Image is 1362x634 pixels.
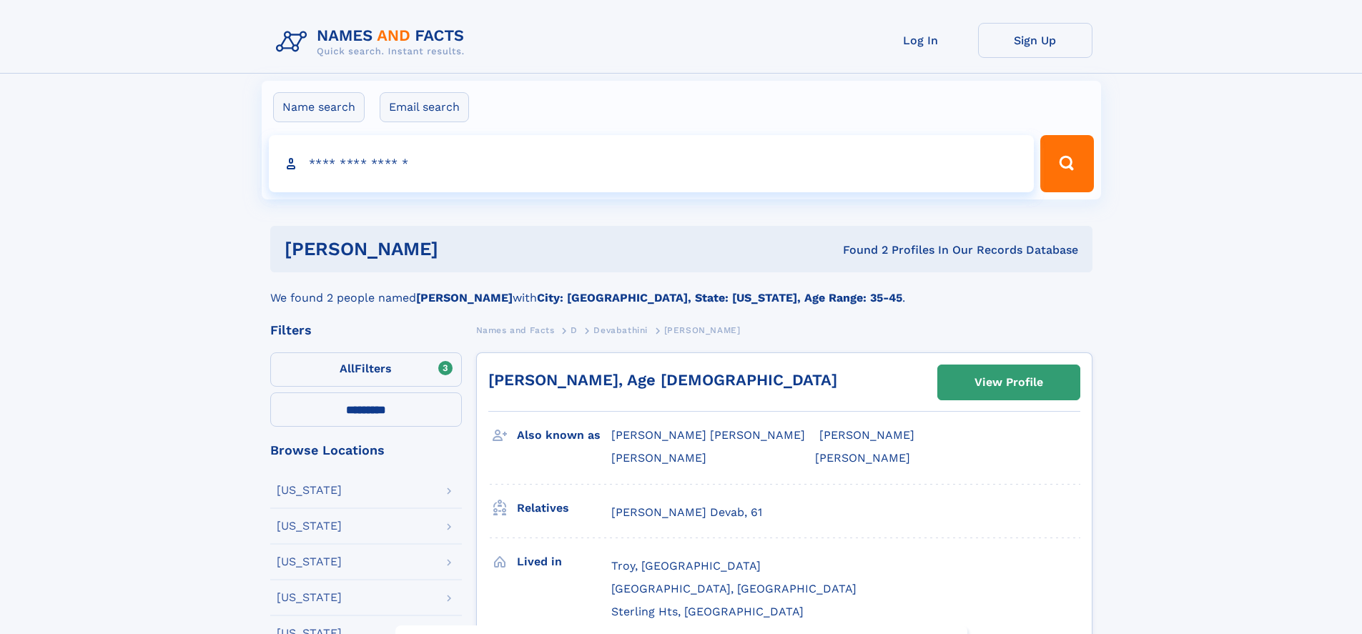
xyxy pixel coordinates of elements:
[270,272,1092,307] div: We found 2 people named with .
[938,365,1080,400] a: View Profile
[340,362,355,375] span: All
[488,371,837,389] a: [PERSON_NAME], Age [DEMOGRAPHIC_DATA]
[270,324,462,337] div: Filters
[815,451,910,465] span: [PERSON_NAME]
[277,592,342,603] div: [US_STATE]
[517,423,611,447] h3: Also known as
[611,559,761,573] span: Troy, [GEOGRAPHIC_DATA]
[611,428,805,442] span: [PERSON_NAME] [PERSON_NAME]
[416,291,513,304] b: [PERSON_NAME]
[476,321,555,339] a: Names and Facts
[978,23,1092,58] a: Sign Up
[611,605,804,618] span: Sterling Hts, [GEOGRAPHIC_DATA]
[593,321,648,339] a: Devabathini
[277,520,342,532] div: [US_STATE]
[277,485,342,496] div: [US_STATE]
[517,550,611,574] h3: Lived in
[537,291,902,304] b: City: [GEOGRAPHIC_DATA], State: [US_STATE], Age Range: 35-45
[641,242,1078,258] div: Found 2 Profiles In Our Records Database
[819,428,914,442] span: [PERSON_NAME]
[1040,135,1093,192] button: Search Button
[571,325,578,335] span: D
[270,23,476,61] img: Logo Names and Facts
[270,444,462,457] div: Browse Locations
[611,451,706,465] span: [PERSON_NAME]
[269,135,1035,192] input: search input
[974,366,1043,399] div: View Profile
[664,325,741,335] span: [PERSON_NAME]
[380,92,469,122] label: Email search
[571,321,578,339] a: D
[285,240,641,258] h1: [PERSON_NAME]
[273,92,365,122] label: Name search
[593,325,648,335] span: Devabathini
[611,505,762,520] a: [PERSON_NAME] Devab, 61
[611,582,857,595] span: [GEOGRAPHIC_DATA], [GEOGRAPHIC_DATA]
[864,23,978,58] a: Log In
[517,496,611,520] h3: Relatives
[277,556,342,568] div: [US_STATE]
[270,352,462,387] label: Filters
